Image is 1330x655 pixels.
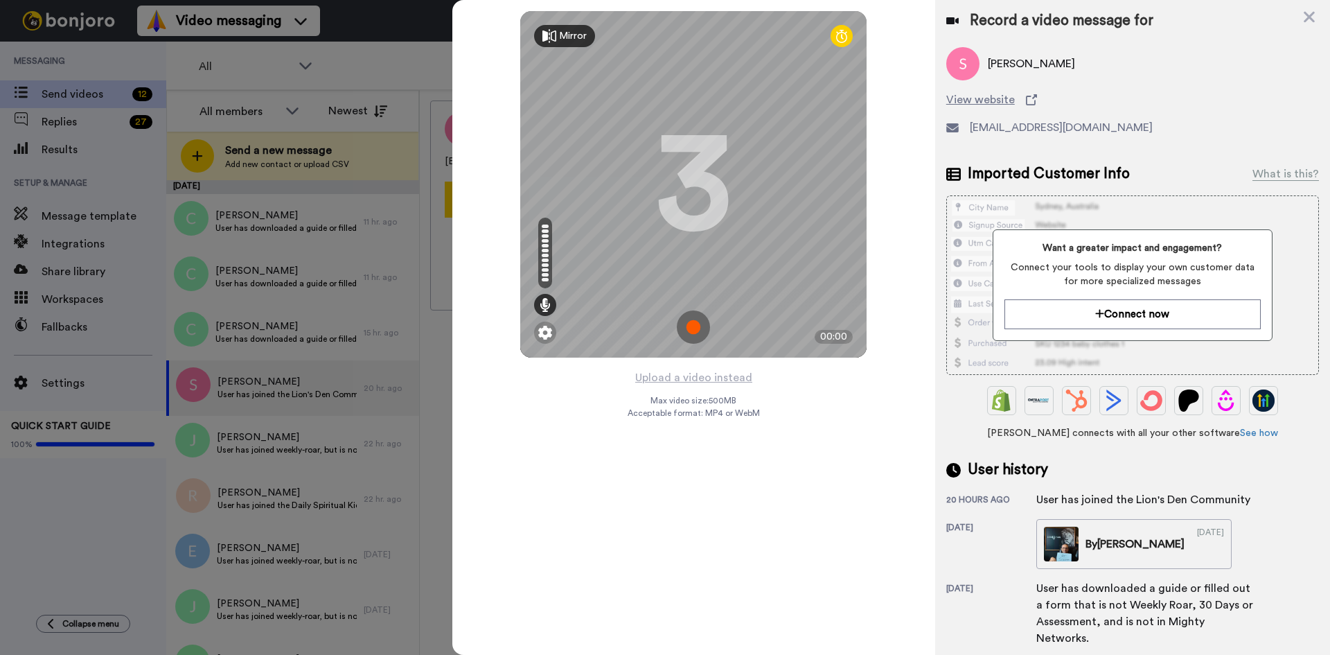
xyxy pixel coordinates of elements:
[1004,261,1260,288] span: Connect your tools to display your own customer data for more specialized messages
[946,583,1036,647] div: [DATE]
[1065,390,1088,412] img: Hubspot
[655,132,731,236] div: 3
[677,311,710,344] img: ic_record_start.svg
[1252,166,1319,182] div: What is this?
[946,91,1015,108] span: View website
[1240,428,1278,438] a: See how
[1044,527,1079,561] img: 653cef0c-8107-4554-8a88-866c7e77f701-thumb.jpg
[1036,580,1258,647] div: User has downloaded a guide or filled out a form that is not Weekly Roar, 30 Days or Assessment, ...
[631,369,756,387] button: Upload a video instead
[946,426,1319,440] span: [PERSON_NAME] connects with all your other software
[968,460,1048,480] span: User history
[991,390,1013,412] img: Shopify
[1004,299,1260,329] button: Connect now
[1215,390,1237,412] img: Drip
[968,164,1130,184] span: Imported Customer Info
[1252,390,1275,412] img: GoHighLevel
[1085,536,1185,552] div: By [PERSON_NAME]
[815,330,853,344] div: 00:00
[628,408,760,419] span: Acceptable format: MP4 or WebM
[1178,390,1200,412] img: Patreon
[946,494,1036,508] div: 20 hours ago
[1036,491,1250,508] div: User has joined the Lion's Den Community
[538,326,552,340] img: ic_gear.svg
[946,522,1036,569] div: [DATE]
[1103,390,1125,412] img: ActiveCampaign
[650,395,736,406] span: Max video size: 500 MB
[1028,390,1050,412] img: Ontraport
[1004,241,1260,255] span: Want a greater impact and engagement?
[970,119,1153,136] span: [EMAIL_ADDRESS][DOMAIN_NAME]
[946,91,1319,108] a: View website
[1197,527,1224,561] div: [DATE]
[1036,519,1232,569] a: By[PERSON_NAME][DATE]
[1140,390,1162,412] img: ConvertKit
